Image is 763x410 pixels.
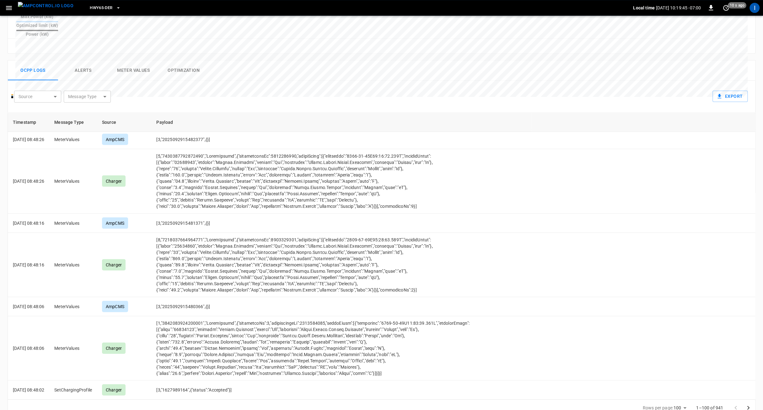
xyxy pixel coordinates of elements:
div: AmpCMS [102,217,128,229]
div: Charger [102,342,126,354]
td: SetChargingProfile [49,380,97,399]
button: HWY65-DER [87,2,123,14]
th: Message Type [49,113,97,132]
p: [DATE] 08:48:06 [13,303,44,309]
img: ampcontrol.io logo [18,2,73,10]
button: set refresh interval [721,3,731,13]
td: MeterValues [49,233,97,297]
span: HWY65-DER [90,4,112,12]
p: [DATE] 08:48:16 [13,261,44,268]
td: MeterValues [49,316,97,380]
p: Local time [633,5,655,11]
td: MeterValues [49,297,97,316]
button: Alerts [58,60,108,81]
p: [DATE] 10:19:45 -07:00 [656,5,701,11]
p: [DATE] 08:48:02 [13,386,44,393]
td: [3,"2025092915480366",{}] [151,297,531,316]
div: Charger [102,384,126,395]
div: profile-icon [750,3,760,13]
th: Timestamp [8,113,49,132]
th: Source [97,113,151,132]
td: MeterValues [49,213,97,233]
td: [3,"2025092915481371",{}] [151,213,531,233]
td: [3,"1627989164",{"status":"Accepted"}] [151,380,531,399]
p: [DATE] 08:48:16 [13,220,44,226]
p: [DATE] 08:48:26 [13,178,44,184]
button: Meter Values [108,60,159,81]
button: Ocpp logs [8,60,58,81]
button: Export [712,91,748,102]
td: [8,"7218037664964771","LoremIpsumd",{"sitametconsEc":8903329301,"adipiScing":[{"elitseddo":"2809-... [151,233,531,297]
th: Payload [151,113,531,132]
p: [DATE] 08:48:26 [13,136,44,142]
p: [DATE] 08:48:06 [13,345,44,351]
span: 10 s ago [728,2,746,8]
td: [1,"3842083924200001","LoremIpsumd",{"sitametcoNs":3,"adipiscingeLi":2313584085,"seddoEiusm":[{"t... [151,316,531,380]
div: AmpCMS [102,301,128,312]
div: Charger [102,259,126,270]
button: Optimization [159,60,209,81]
